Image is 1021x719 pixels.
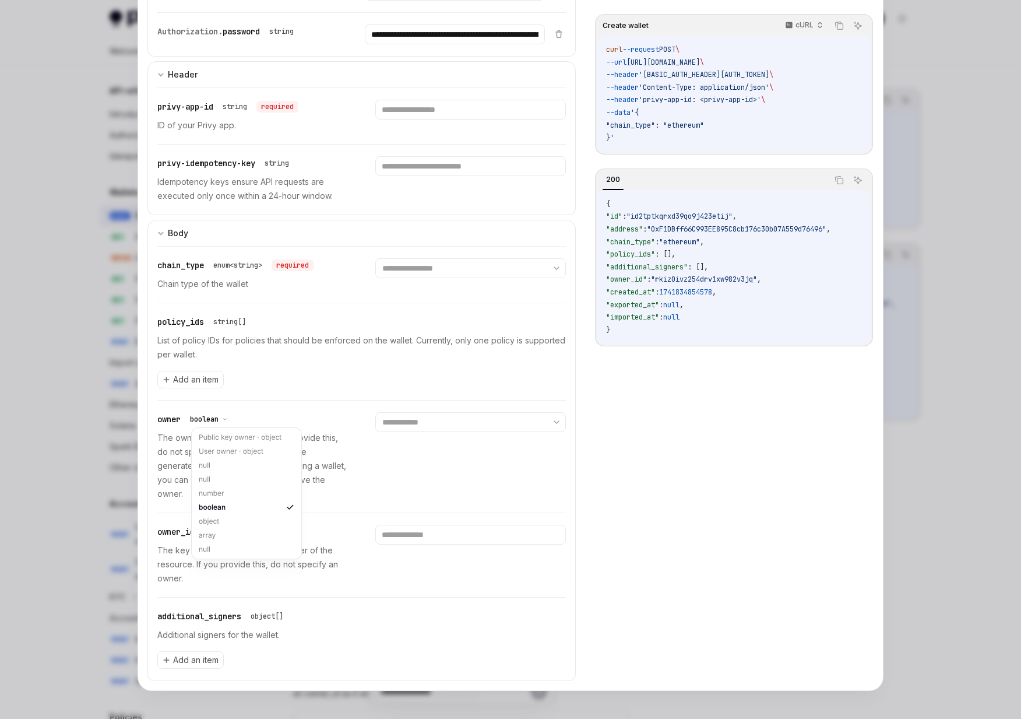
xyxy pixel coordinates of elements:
div: null [194,542,299,556]
p: Chain type of the wallet [157,277,347,291]
span: policy_ids [157,317,204,327]
button: Ask AI [850,173,865,188]
p: List of policy IDs for policies that should be enforced on the wallet. Currently, only one policy... [157,334,566,362]
p: Additional signers for the wallet. [157,628,566,642]
span: '{ [631,108,639,117]
div: User owner · object [194,444,299,458]
p: The key quorum ID to set as the owner of the resource. If you provide this, do not specify an owner. [157,543,347,585]
div: array [194,528,299,542]
span: , [826,225,830,234]
span: : [647,275,651,284]
p: Idempotency keys ensure API requests are executed only once within a 24-hour window. [157,175,347,203]
span: "chain_type" [606,237,655,247]
span: : [], [655,250,675,259]
span: : [643,225,647,234]
span: \ [700,58,704,67]
p: ID of your Privy app. [157,118,347,132]
div: policy_ids [157,315,251,329]
span: chain_type [157,260,204,271]
span: , [757,275,761,284]
span: "0xF1DBff66C993EE895C8cb176c30b07A559d76496" [647,225,826,234]
span: curl [606,45,622,54]
span: { [606,199,610,209]
button: Ask AI [850,18,865,33]
div: null [194,458,299,472]
button: Copy the contents from the code block [832,18,847,33]
button: expand input section [147,220,576,246]
span: 1741834854578 [659,287,712,297]
span: \ [769,83,773,92]
span: \ [769,70,773,79]
button: boolean [190,413,228,425]
div: boolean [194,500,299,514]
span: : [655,237,659,247]
span: \ [761,95,765,104]
span: --header [606,95,639,104]
div: Authorization.password [157,24,298,38]
span: additional_signers [157,611,241,622]
span: "exported_at" [606,300,659,310]
button: Add an item [157,371,224,388]
div: privy-app-id [157,100,298,114]
span: }' [606,133,614,142]
span: owner [157,414,181,425]
span: , [733,212,737,221]
span: "chain_type": "ethereum" [606,121,704,130]
span: [URL][DOMAIN_NAME] [626,58,700,67]
span: Add an item [173,374,219,385]
span: '[BASIC_AUTH_HEADER][AUTH_TOKEN] [639,70,769,79]
span: 'privy-app-id: <privy-app-id>' [639,95,761,104]
span: Authorization. [157,26,223,37]
span: : [], [688,262,708,272]
span: null [663,313,680,322]
button: Add an item [157,651,224,669]
span: : [659,300,663,310]
span: : [655,287,659,297]
span: boolean [190,415,219,424]
span: "rkiz0ivz254drv1xw982v3jq" [651,275,757,284]
div: owner [157,412,233,426]
div: chain_type [157,258,314,272]
span: , [712,287,716,297]
button: Copy the contents from the code block [832,173,847,188]
span: POST [659,45,675,54]
span: owner_id [157,527,195,537]
div: owner_id [157,525,233,539]
p: The owner of the resource. If you provide this, do not specify an owner_id as it will be generate... [157,431,347,501]
span: 'Content-Type: application/json' [639,83,769,92]
span: "ethereum" [659,237,700,247]
div: required [256,101,298,113]
span: , [700,237,704,247]
span: "id" [606,212,622,221]
span: "id2tptkqrxd39qo9j423etij" [626,212,733,221]
button: expand input section [147,61,576,87]
div: Body [168,226,188,240]
div: object [194,514,299,528]
span: --data [606,108,631,117]
span: --request [622,45,659,54]
button: cURL [779,16,828,36]
div: privy-idempotency-key [157,156,294,170]
span: privy-idempotency-key [157,158,255,169]
span: : [659,313,663,322]
span: "imported_at" [606,313,659,322]
span: } [606,325,610,335]
div: required [272,259,314,271]
span: , [680,300,684,310]
span: "owner_id" [606,275,647,284]
span: --header [606,70,639,79]
span: : [622,212,626,221]
div: additional_signers [157,609,288,623]
span: --header [606,83,639,92]
span: "additional_signers" [606,262,688,272]
span: "policy_ids" [606,250,655,259]
div: Public key owner · object [194,430,299,444]
span: --url [606,58,626,67]
span: \ [675,45,680,54]
span: null [663,300,680,310]
div: null [194,472,299,486]
span: "address" [606,225,643,234]
span: password [223,26,260,37]
p: cURL [795,20,814,30]
div: Header [168,68,198,82]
